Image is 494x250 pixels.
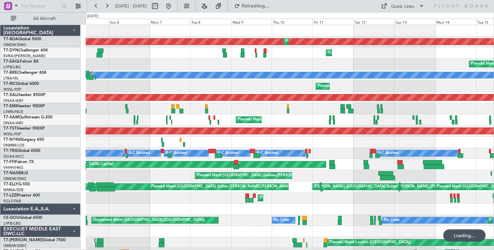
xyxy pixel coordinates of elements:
div: Mon 14 [435,19,476,25]
a: WMSA/SZB [3,187,23,192]
span: T7-EAGL [3,60,20,64]
a: LFPB/LBG [3,221,21,226]
a: OMDW/DWC [3,176,27,181]
a: T7-XAMGulfstream G-200 [3,115,52,119]
a: CS-DOUGlobal 6500 [3,216,42,220]
a: DNAA/ABV [3,98,23,103]
span: T7-N1960 [3,138,22,142]
button: Refreshing... [231,1,272,12]
div: No Crew [384,215,400,225]
div: Mon 7 [150,19,190,25]
div: [PERSON_NAME] [GEOGRAPHIC_DATA] (Sultan [PERSON_NAME] [PERSON_NAME] - Subang) [314,182,478,192]
a: DNMM/LOS [3,143,24,148]
a: WSSL/XSP [3,87,21,92]
div: A/C Booked [378,148,399,158]
a: T7-LZZIPraetor 600 [3,194,40,198]
a: T7-NASBBJ2 [3,171,28,175]
a: T7-DYNChallenger 604 [3,48,48,52]
button: Quick Links [378,1,428,12]
span: T7-EMI [3,104,17,108]
a: LFPB/LBG [3,65,21,70]
a: EVRA/[PERSON_NAME] [3,53,45,59]
div: A/C Booked [218,148,239,158]
div: Planned Maint London ([GEOGRAPHIC_DATA]) [330,237,410,248]
a: DNAA/ABV [3,120,23,126]
a: T7-FFIFalcon 7X [3,160,34,164]
a: LTBA/ISL [3,76,19,81]
span: T7-XAM [3,115,19,119]
div: Unplanned Maint [GEOGRAPHIC_DATA] ([GEOGRAPHIC_DATA]) [93,215,205,225]
span: T7-BRE [3,71,17,75]
div: Planned Maint Abuja ([PERSON_NAME] Intl) [238,115,314,125]
div: A/C Booked [129,148,150,158]
span: T7-DYN [3,48,19,52]
span: All Aircraft [18,16,71,21]
a: VHHH/HKG [3,165,23,170]
span: T7-TST [3,127,17,131]
div: No Crew [274,215,289,225]
span: Refreshing... [241,4,270,8]
div: Unplanned Maint [GEOGRAPHIC_DATA] (Riga Intl) [328,48,414,58]
span: T7-TRX [3,149,17,153]
span: T7-BDA [3,37,18,41]
a: T7-EMIHawker 900XP [3,104,45,108]
div: Sun 6 [109,19,150,25]
a: T7-RICGlobal 6000 [3,82,39,86]
div: [DATE] [87,14,98,19]
a: LFMN/NCE [3,109,23,114]
a: T7-BDAGlobal 5000 [3,37,41,41]
div: Sat 5 [68,19,109,25]
span: T7-NAS [3,171,18,175]
input: Trip Number [21,1,60,11]
a: T7-EAGLFalcon 8X [3,60,39,64]
div: Sat 12 [354,19,395,25]
a: EGLF/FAB [3,199,21,204]
a: T7-TSTHawker 900XP [3,127,45,131]
a: WSSL/XSP [3,132,21,137]
span: T7-RIC [3,82,16,86]
div: Planned Maint [GEOGRAPHIC_DATA] ([GEOGRAPHIC_DATA]) [260,193,366,203]
span: [DATE] - [DATE] [115,3,147,9]
div: Wed 9 [231,19,272,25]
div: Thu 10 [272,19,313,25]
div: Planned Maint Dubai (Al Maktoum Intl) [286,37,352,47]
a: OMDW/DWC [3,42,27,47]
a: T7-N1960Legacy 650 [3,138,44,142]
a: T7-BREChallenger 604 [3,71,46,75]
span: CS-DOU [3,216,19,220]
div: Planned Maint [GEOGRAPHIC_DATA] (Seletar) [318,81,397,91]
div: Planned Maint [GEOGRAPHIC_DATA] (Galeao-[PERSON_NAME] Intl) [197,171,315,181]
span: T7-LZZI [3,194,17,198]
div: Tue 8 [190,19,231,25]
div: A/C Booked [166,148,187,158]
a: T7-TRXGlobal 6500 [3,149,40,153]
a: T7-XALHawker 850XP [3,93,45,97]
div: Loading... [443,229,486,242]
div: A/C Booked [257,148,278,158]
span: T7-XAL [3,93,17,97]
span: T7-[PERSON_NAME] [3,238,43,242]
a: T7-[PERSON_NAME]Global 7500 [3,238,66,242]
span: T7-FFI [3,160,15,164]
div: Planned Maint [GEOGRAPHIC_DATA] (Sultan [PERSON_NAME] [PERSON_NAME] - Subang) [151,182,309,192]
div: Quick Links [391,3,414,10]
button: All Aircraft [7,13,73,24]
div: Sun 13 [394,19,435,25]
a: DGAA/ACC [3,154,24,159]
a: OMDW/DWC [3,243,27,248]
div: Fri 11 [313,19,354,25]
a: T7-ELLYG-550 [3,182,30,186]
span: T7-ELLY [3,182,18,186]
